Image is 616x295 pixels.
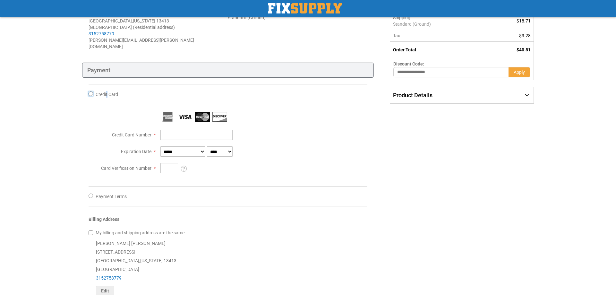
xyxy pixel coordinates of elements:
span: $18.71 [517,18,531,23]
span: Edit [101,288,109,293]
img: American Express [160,112,175,122]
span: Payment Terms [96,194,127,199]
div: Billing Address [89,216,367,226]
button: Apply [509,67,530,77]
span: Discount Code: [393,61,424,66]
img: Fix Industrial Supply [268,3,342,13]
span: Product Details [393,92,432,99]
address: [PERSON_NAME] [PERSON_NAME] [STREET_ADDRESS] [GEOGRAPHIC_DATA] , 13413 [GEOGRAPHIC_DATA] (Residen... [89,5,228,50]
span: My billing and shipping address are the same [96,230,184,235]
img: Visa [178,112,193,122]
span: [US_STATE] [133,18,155,23]
img: Discover [212,112,227,122]
div: Standard (Ground) [228,14,367,21]
img: MasterCard [195,112,210,122]
a: store logo [268,3,342,13]
span: $3.28 [519,33,531,38]
strong: Order Total [393,47,416,52]
a: 3152758779 [89,31,114,36]
span: $40.81 [517,47,531,52]
div: Payment [82,63,374,78]
span: Card Verification Number [101,166,151,171]
span: Expiration Date [121,149,151,154]
a: 3152758779 [96,275,122,281]
span: Standard (Ground) [393,21,485,27]
span: [PERSON_NAME][EMAIL_ADDRESS][PERSON_NAME][DOMAIN_NAME] [89,38,194,49]
span: Credit Card Number [112,132,151,137]
span: [US_STATE] [140,258,163,263]
span: Shipping [393,15,410,20]
th: Tax [390,30,488,42]
span: Apply [514,70,525,75]
span: Credit Card [96,92,118,97]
